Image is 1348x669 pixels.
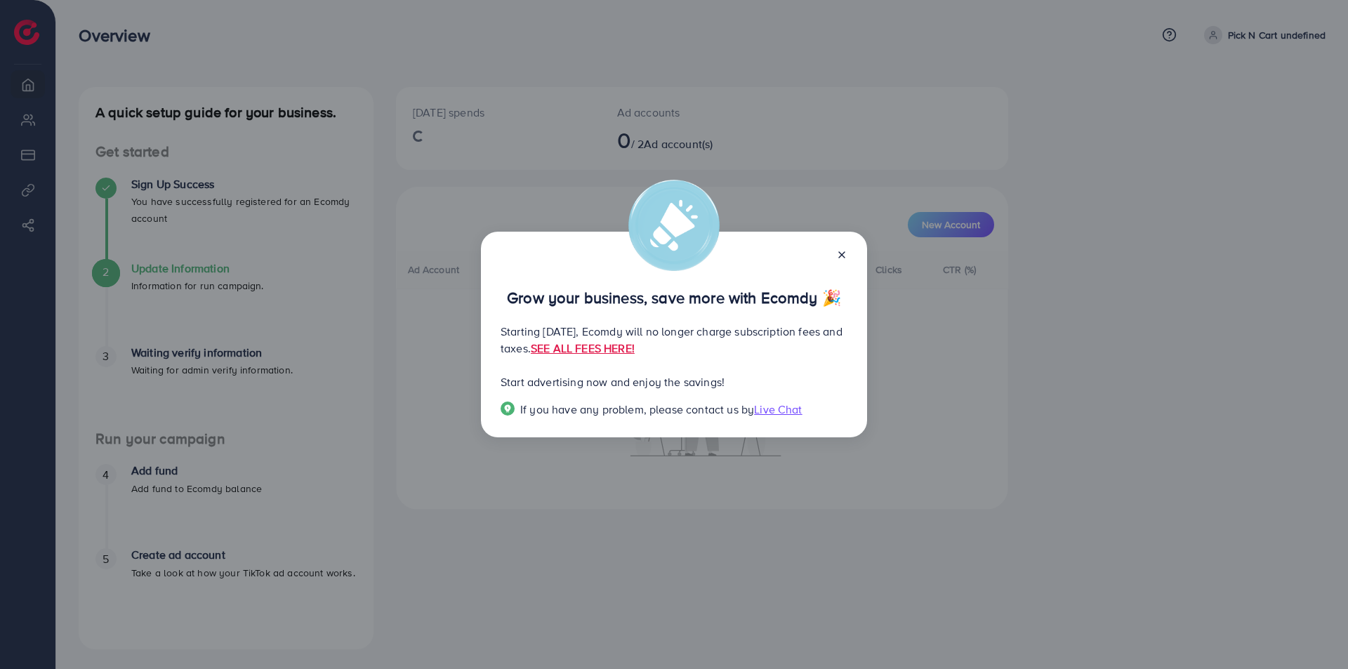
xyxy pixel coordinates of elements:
a: SEE ALL FEES HERE! [531,340,635,356]
span: Live Chat [754,402,802,417]
p: Grow your business, save more with Ecomdy 🎉 [501,289,847,306]
span: If you have any problem, please contact us by [520,402,754,417]
p: Starting [DATE], Ecomdy will no longer charge subscription fees and taxes. [501,323,847,357]
img: alert [628,180,720,271]
p: Start advertising now and enjoy the savings! [501,373,847,390]
img: Popup guide [501,402,515,416]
